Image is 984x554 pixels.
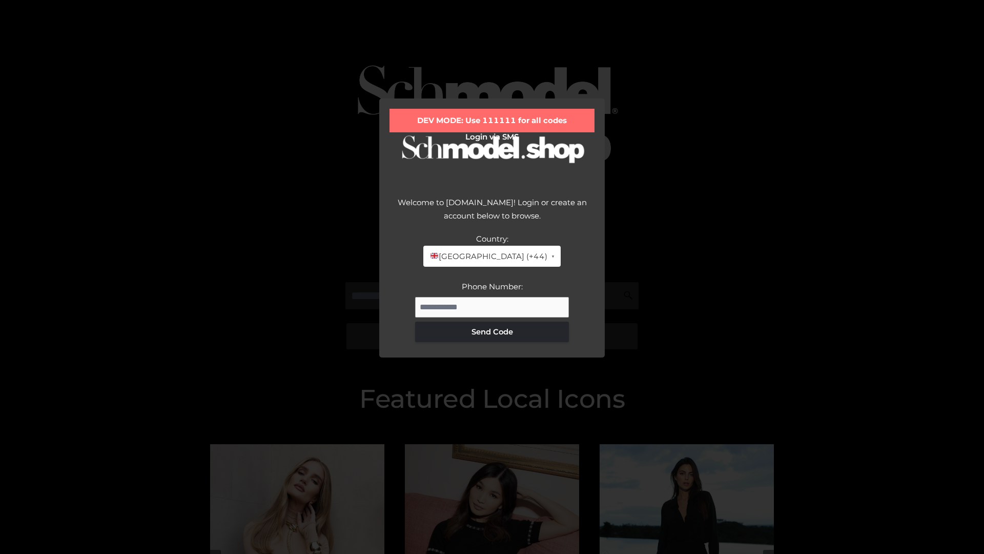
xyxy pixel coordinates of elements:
[462,282,523,291] label: Phone Number:
[389,132,594,142] h2: Login via SMS
[389,109,594,132] div: DEV MODE: Use 111111 for all codes
[429,250,547,263] span: [GEOGRAPHIC_DATA] (+44)
[430,252,438,260] img: 🇬🇧
[476,234,508,244] label: Country:
[389,196,594,232] div: Welcome to [DOMAIN_NAME]! Login or create an account below to browse.
[415,322,569,342] button: Send Code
